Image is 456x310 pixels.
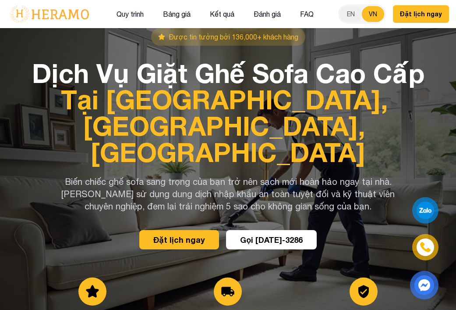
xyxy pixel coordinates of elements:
[139,230,219,249] button: Đặt lịch ngay
[251,8,283,20] button: Đánh giá
[60,176,396,213] p: Biến chiếc ghế sofa sang trọng của bạn trở nên sạch mới hoàn hảo ngay tại nhà. [PERSON_NAME] sử d...
[114,8,146,20] button: Quy trình
[226,230,317,249] button: Gọi [DATE]-3286
[362,6,384,22] button: VN
[414,235,437,259] a: phone-icon
[297,8,316,20] button: FAQ
[169,32,298,42] span: Được tin tưởng bởi 136,000+ khách hàng
[32,86,424,165] span: Tại [GEOGRAPHIC_DATA], [GEOGRAPHIC_DATA], [GEOGRAPHIC_DATA]
[7,5,92,23] img: logo-with-text.png
[393,5,449,23] button: Đặt lịch ngay
[32,60,424,165] h1: Dịch Vụ Giặt Ghế Sofa Cao Cấp
[419,241,431,253] img: phone-icon
[340,6,362,22] button: EN
[160,8,193,20] button: Bảng giá
[207,8,237,20] button: Kết quả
